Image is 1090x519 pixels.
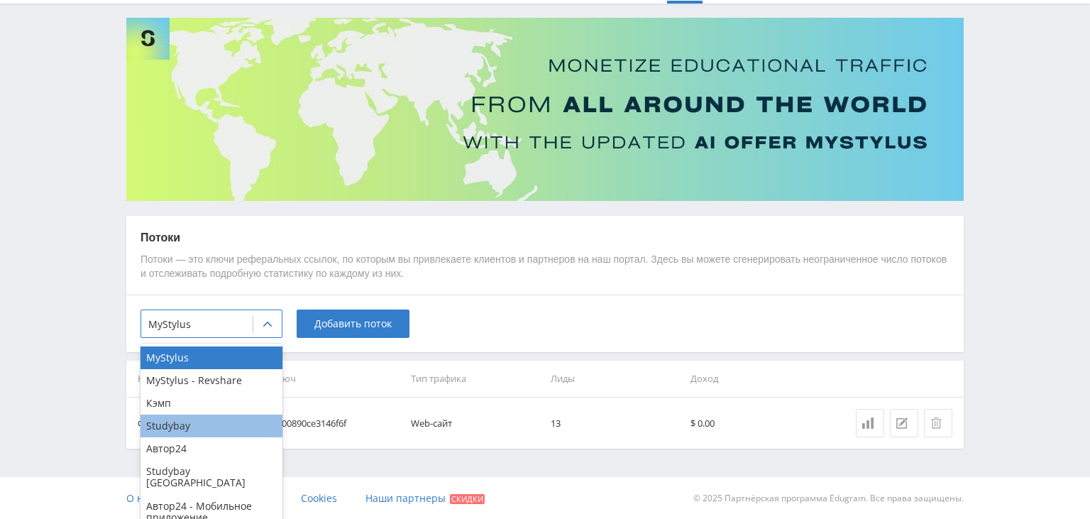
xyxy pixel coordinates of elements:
[545,398,685,449] td: 13
[141,437,282,460] div: Автор24
[365,491,446,505] span: Наши партнеры
[890,409,918,437] button: Редактировать
[126,18,964,201] img: Banner
[141,369,282,392] div: MyStylus - Revshare
[126,491,154,505] span: О нас
[856,409,884,437] a: Статистика
[685,398,825,449] td: $ 0.00
[141,392,282,415] div: Кэмп
[141,415,282,437] div: Studybay
[126,361,266,397] th: Название
[266,361,406,397] th: Ключ
[141,346,282,369] div: MyStylus
[450,494,485,504] span: Скидки
[138,415,167,432] div: default
[141,253,949,280] p: Потоки — это ключи реферальных ссылок, по которым вы привлекаете клиентов и партнеров на наш порт...
[314,318,392,329] span: Добавить поток
[924,409,952,437] button: Удалить
[545,361,685,397] th: Лиды
[405,361,545,397] th: Тип трафика
[297,310,409,338] button: Добавить поток
[685,361,825,397] th: Доход
[405,398,545,449] td: Web-сайт
[301,491,337,505] span: Cookies
[266,398,406,449] td: 5900890ce3146f6f
[141,460,282,494] div: Studybay [GEOGRAPHIC_DATA]
[141,230,949,246] p: Потоки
